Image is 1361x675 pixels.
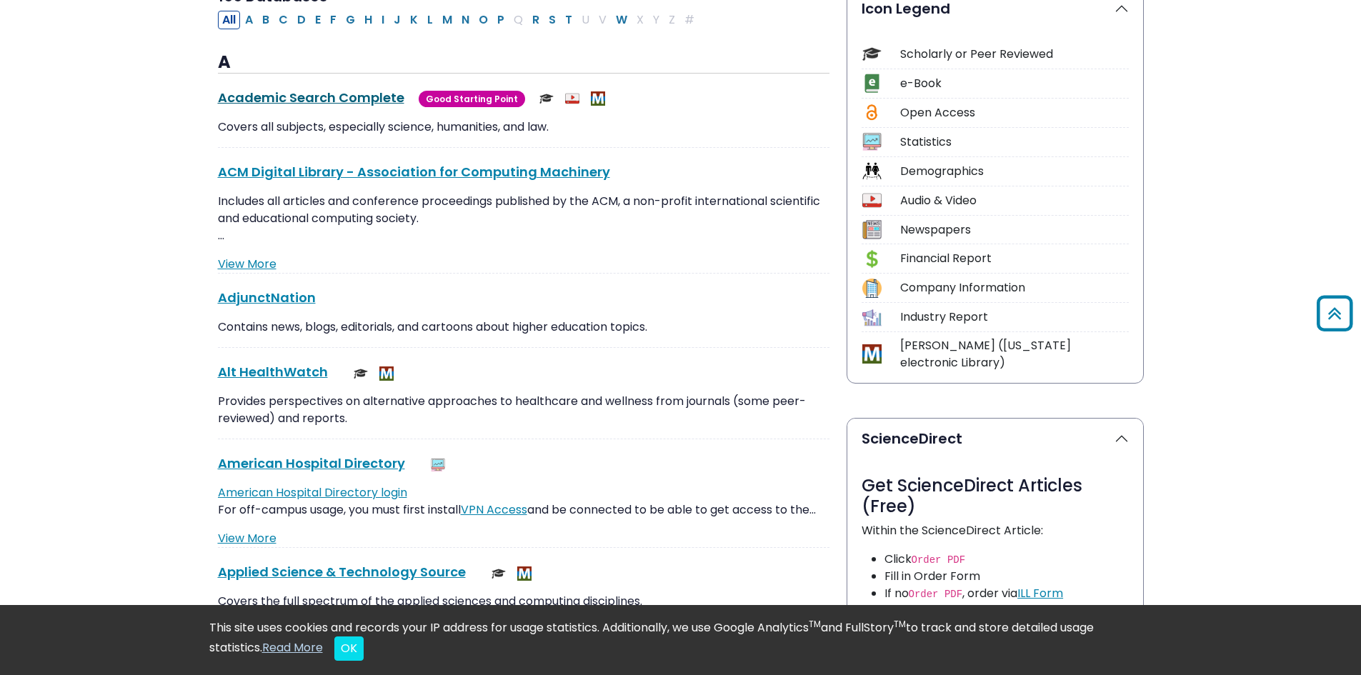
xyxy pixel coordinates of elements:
[474,11,492,29] button: Filter Results O
[862,74,882,93] img: Icon e-Book
[218,52,829,74] h3: A
[377,11,389,29] button: Filter Results I
[218,319,829,336] p: Contains news, blogs, editorials, and cartoons about higher education topics.
[258,11,274,29] button: Filter Results B
[900,163,1129,180] div: Demographics
[218,393,829,427] p: Provides perspectives on alternative approaches to healthcare and wellness from journals (some pe...
[809,618,821,630] sup: TM
[334,636,364,661] button: Close
[900,221,1129,239] div: Newspapers
[218,563,466,581] a: Applied Science & Technology Source
[862,344,882,364] img: Icon MeL (Michigan electronic Library)
[493,11,509,29] button: Filter Results P
[342,11,359,29] button: Filter Results G
[900,309,1129,326] div: Industry Report
[492,566,506,581] img: Scholarly or Peer Reviewed
[862,220,882,239] img: Icon Newspapers
[862,476,1129,517] h3: Get ScienceDirect Articles (Free)
[900,250,1129,267] div: Financial Report
[517,566,532,581] img: MeL (Michigan electronic Library)
[218,363,328,381] a: Alt HealthWatch
[884,568,1129,585] li: Fill in Order Form
[900,134,1129,151] div: Statistics
[900,192,1129,209] div: Audio & Video
[862,161,882,181] img: Icon Demographics
[561,11,577,29] button: Filter Results T
[612,11,632,29] button: Filter Results W
[326,11,341,29] button: Filter Results F
[862,191,882,210] img: Icon Audio & Video
[419,91,525,107] span: Good Starting Point
[862,44,882,64] img: Icon Scholarly or Peer Reviewed
[218,193,829,244] p: Includes all articles and conference proceedings published by the ACM, a non-profit international...
[544,11,560,29] button: Filter Results S
[218,119,829,136] p: Covers all subjects, especially science, humanities, and law.
[900,75,1129,92] div: e-Book
[431,458,445,472] img: Statistics
[209,619,1152,661] div: This site uses cookies and records your IP address for usage statistics. Additionally, we use Goo...
[565,91,579,106] img: Audio & Video
[894,618,906,630] sup: TM
[461,501,527,518] a: VPN Access
[862,249,882,269] img: Icon Financial Report
[847,419,1143,459] button: ScienceDirect
[912,554,966,566] code: Order PDF
[218,11,700,27] div: Alpha-list to filter by first letter of database name
[900,104,1129,121] div: Open Access
[379,366,394,381] img: MeL (Michigan electronic Library)
[884,585,1129,602] li: If no , order via
[241,11,257,29] button: Filter Results A
[274,11,292,29] button: Filter Results C
[862,279,882,298] img: Icon Company Information
[863,103,881,122] img: Icon Open Access
[1017,585,1063,601] a: ILL Form
[218,530,276,546] a: View More
[360,11,377,29] button: Filter Results H
[293,11,310,29] button: Filter Results D
[406,11,422,29] button: Filter Results K
[218,593,829,610] p: Covers the full spectrum of the applied sciences and computing disciplines.
[528,11,544,29] button: Filter Results R
[218,89,404,106] a: Academic Search Complete
[218,163,610,181] a: ACM Digital Library - Association for Computing Machinery
[884,551,1129,568] li: Click
[457,11,474,29] button: Filter Results N
[389,11,405,29] button: Filter Results J
[218,289,316,306] a: AdjunctNation
[311,11,325,29] button: Filter Results E
[862,132,882,151] img: Icon Statistics
[218,11,240,29] button: All
[862,308,882,327] img: Icon Industry Report
[218,484,829,519] p: For off-campus usage, you must first install and be connected to be able to get access to the…
[862,522,1129,539] p: Within the ScienceDirect Article:
[1312,301,1357,325] a: Back to Top
[900,337,1129,371] div: [PERSON_NAME] ([US_STATE] electronic Library)
[539,91,554,106] img: Scholarly or Peer Reviewed
[218,454,405,472] a: American Hospital Directory
[354,366,368,381] img: Scholarly or Peer Reviewed
[909,589,963,600] code: Order PDF
[218,484,407,501] a: American Hospital Directory login
[218,256,276,272] a: View More
[900,46,1129,63] div: Scholarly or Peer Reviewed
[423,11,437,29] button: Filter Results L
[438,11,457,29] button: Filter Results M
[591,91,605,106] img: MeL (Michigan electronic Library)
[900,279,1129,296] div: Company Information
[262,639,323,656] a: Read More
